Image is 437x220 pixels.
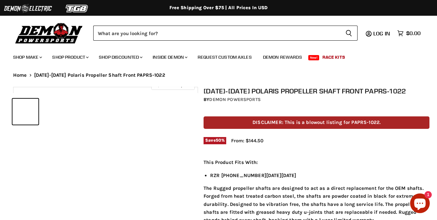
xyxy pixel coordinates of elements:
ul: Main menu [8,48,419,64]
img: Demon Powersports [13,21,85,45]
a: Demon Powersports [209,97,260,102]
a: $0.00 [394,29,424,38]
a: Home [13,72,27,78]
h1: [DATE]-[DATE] Polaris Propeller Shaft Front PAPRS-1022 [204,87,429,95]
a: Race Kits [317,50,350,64]
a: Demon Rewards [258,50,307,64]
span: $0.00 [406,30,421,36]
a: Shop Product [47,50,93,64]
button: 2012-2014 Polaris Propeller Shaft Front PAPRS-1022 thumbnail [12,99,38,125]
input: Search [93,26,340,41]
img: Demon Electric Logo 2 [3,2,53,15]
span: Log in [373,30,390,37]
form: Product [93,26,358,41]
a: Inside Demon [148,50,191,64]
span: [DATE]-[DATE] Polaris Propeller Shaft Front PAPRS-1022 [34,72,165,78]
span: Click to expand [155,83,191,88]
span: From: $144.50 [231,138,263,144]
a: Log in [370,30,394,36]
span: 50 [216,138,221,143]
li: RZR [PHONE_NUMBER][DATE][DATE] [210,171,429,179]
p: DISCLAIMER: This is a blowout listing for PAPRS-1022. [204,116,429,129]
a: Shop Make [8,50,46,64]
div: by [204,96,429,103]
button: Search [340,26,358,41]
span: Save % [204,137,226,144]
a: Request Custom Axles [193,50,257,64]
span: New! [308,55,319,60]
inbox-online-store-chat: Shopify online store chat [408,193,432,215]
p: This Product Fits With: [204,158,429,166]
img: TGB Logo 2 [53,2,102,15]
a: Shop Discounted [94,50,146,64]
